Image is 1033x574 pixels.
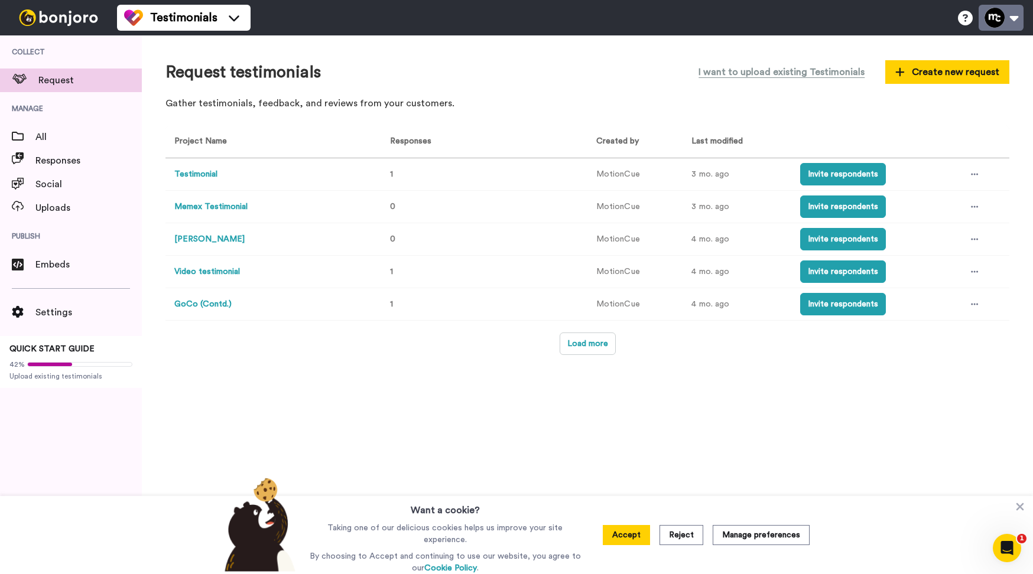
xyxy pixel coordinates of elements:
span: Upload existing testimonials [9,371,132,381]
p: Gather testimonials, feedback, and reviews from your customers. [165,97,1009,110]
span: 1 [390,268,393,276]
span: Social [35,177,142,191]
td: 3 mo. ago [683,191,791,223]
td: 4 mo. ago [683,256,791,288]
th: Created by [587,126,683,158]
button: Memex Testimonial [174,201,248,213]
span: Create new request [895,65,999,79]
span: QUICK START GUIDE [9,345,95,353]
button: [PERSON_NAME] [174,233,245,246]
span: Settings [35,305,142,319]
td: 4 mo. ago [683,223,791,256]
span: Responses [385,137,431,145]
th: Project Name [165,126,376,158]
img: tm-color.svg [124,8,143,27]
span: Embeds [35,257,142,272]
button: Video testimonial [174,266,240,278]
button: Invite respondents [800,293,886,315]
button: Load more [560,332,616,355]
p: By choosing to Accept and continuing to use our website, you agree to our . [307,550,584,574]
span: All [35,130,142,144]
span: I want to upload existing Testimonials [699,65,865,79]
a: Cookie Policy [424,564,477,572]
button: GoCo (Contd.) [174,298,232,311]
span: Uploads [35,201,142,215]
button: I want to upload existing Testimonials [690,59,873,85]
td: MotionCue [587,288,683,321]
td: MotionCue [587,191,683,223]
button: Invite respondents [800,163,886,185]
button: Manage preferences [713,525,810,545]
button: Invite respondents [800,260,886,283]
button: Create new request [885,60,1009,84]
th: Last modified [683,126,791,158]
td: MotionCue [587,223,683,256]
iframe: Intercom live chat [993,534,1021,562]
button: Invite respondents [800,228,886,250]
h1: Request testimonials [165,63,321,81]
td: 4 mo. ago [683,288,791,321]
img: bj-logo-header-white.svg [14,9,103,26]
p: Taking one of our delicious cookies helps us improve your site experience. [307,522,584,546]
img: bear-with-cookie.png [214,477,301,572]
td: MotionCue [587,158,683,191]
span: Testimonials [150,9,217,26]
span: 1 [1017,534,1026,543]
h3: Want a cookie? [411,496,480,517]
span: 1 [390,300,393,308]
span: 1 [390,170,393,178]
span: 0 [390,203,395,211]
button: Reject [660,525,703,545]
span: Request [38,73,142,87]
span: 0 [390,235,395,243]
button: Invite respondents [800,195,886,218]
button: Accept [603,525,650,545]
td: MotionCue [587,256,683,288]
span: Responses [35,154,142,168]
span: 42% [9,360,25,369]
td: 3 mo. ago [683,158,791,191]
button: Testimonial [174,168,217,181]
